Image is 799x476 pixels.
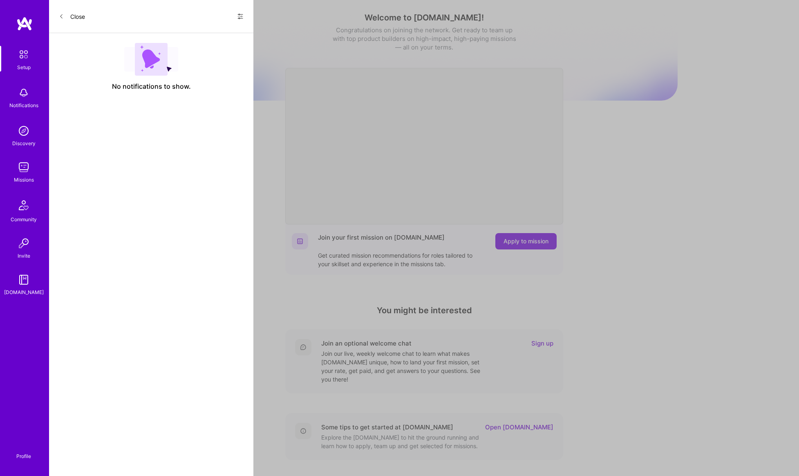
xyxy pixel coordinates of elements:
div: Notifications [9,101,38,110]
div: Profile [16,452,31,460]
div: Community [11,215,37,224]
img: Community [14,195,34,215]
span: No notifications to show. [112,82,191,91]
img: empty [124,43,178,76]
img: bell [16,85,32,101]
img: Invite [16,235,32,251]
img: setup [15,46,32,63]
img: discovery [16,123,32,139]
div: [DOMAIN_NAME] [4,288,44,296]
div: Missions [14,175,34,184]
div: Invite [18,251,30,260]
div: Setup [17,63,31,72]
img: teamwork [16,159,32,175]
a: Profile [13,443,34,460]
button: Close [59,10,85,23]
div: Discovery [12,139,36,148]
img: guide book [16,272,32,288]
img: logo [16,16,33,31]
